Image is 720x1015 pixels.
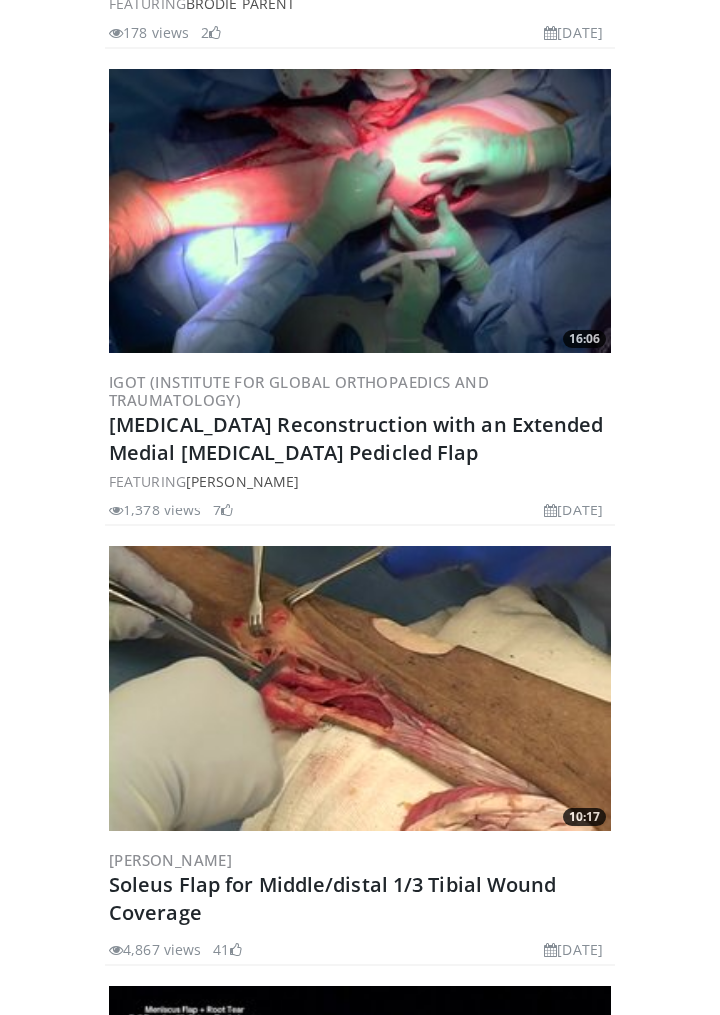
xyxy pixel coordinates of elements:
a: Soleus Flap for Middle/distal 1/3 Tibial Wound Coverage [109,871,557,926]
li: 1,378 views [109,500,201,520]
a: 16:06 [109,69,611,353]
li: [DATE] [544,22,603,43]
a: IGOT (Institute for Global Orthopaedics and Traumatology) [109,372,489,410]
li: 4,867 views [109,939,201,960]
li: [DATE] [544,939,603,960]
div: FEATURING [109,471,611,492]
li: [DATE] [544,500,603,520]
a: [MEDICAL_DATA] Reconstruction with an Extended Medial [MEDICAL_DATA] Pedicled Flap [109,411,604,466]
img: 245aac61-00a0-4b18-b45c-15fdf7f20106.300x170_q85_crop-smart_upscale.jpg [109,546,611,830]
a: [PERSON_NAME] [186,472,299,491]
li: 41 [213,939,241,960]
span: 10:17 [563,808,606,826]
li: 2 [201,22,221,43]
a: 10:17 [109,546,611,830]
li: 178 views [109,22,189,43]
a: [PERSON_NAME] [109,850,232,870]
li: 7 [213,500,233,520]
img: 41584e27-eb8d-4cf4-824d-9dd5040d644a.300x170_q85_crop-smart_upscale.jpg [109,69,611,353]
span: 16:06 [563,330,606,348]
